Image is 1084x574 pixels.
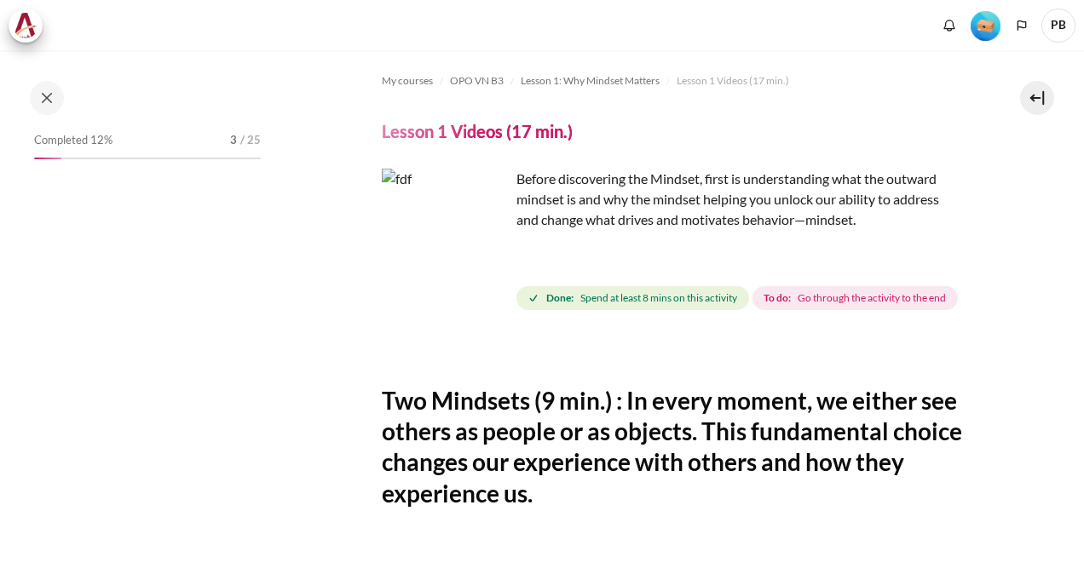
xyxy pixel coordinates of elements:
[382,169,510,296] img: fdf
[230,132,237,149] span: 3
[546,290,574,306] strong: Done:
[450,73,504,89] span: OPO VN B3
[964,9,1007,41] a: Level #1
[677,71,789,91] a: Lesson 1 Videos (17 min.)
[1009,13,1035,38] button: Languages
[34,132,112,149] span: Completed 12%
[450,71,504,91] a: OPO VN B3
[382,73,433,89] span: My courses
[971,11,1000,41] img: Level #1
[798,290,946,306] span: Go through the activity to the end
[382,71,433,91] a: My courses
[1041,9,1075,43] a: User menu
[14,13,37,38] img: Architeck
[521,73,660,89] span: Lesson 1: Why Mindset Matters
[580,290,737,306] span: Spend at least 8 mins on this activity
[382,169,963,230] p: Before discovering the Mindset, first is understanding what the outward mindset is and why the mi...
[240,132,261,149] span: / 25
[764,290,791,306] strong: To do:
[1041,9,1075,43] span: PB
[382,120,573,142] h4: Lesson 1 Videos (17 min.)
[9,9,51,43] a: Architeck Architeck
[937,13,962,38] div: Show notification window with no new notifications
[521,71,660,91] a: Lesson 1: Why Mindset Matters
[34,158,61,159] div: 12%
[971,9,1000,41] div: Level #1
[382,67,963,95] nav: Navigation bar
[382,385,963,509] h2: Two Mindsets (9 min.) : In every moment, we either see others as people or as objects. This funda...
[677,73,789,89] span: Lesson 1 Videos (17 min.)
[516,283,961,313] div: Completion requirements for Lesson 1 Videos (17 min.)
